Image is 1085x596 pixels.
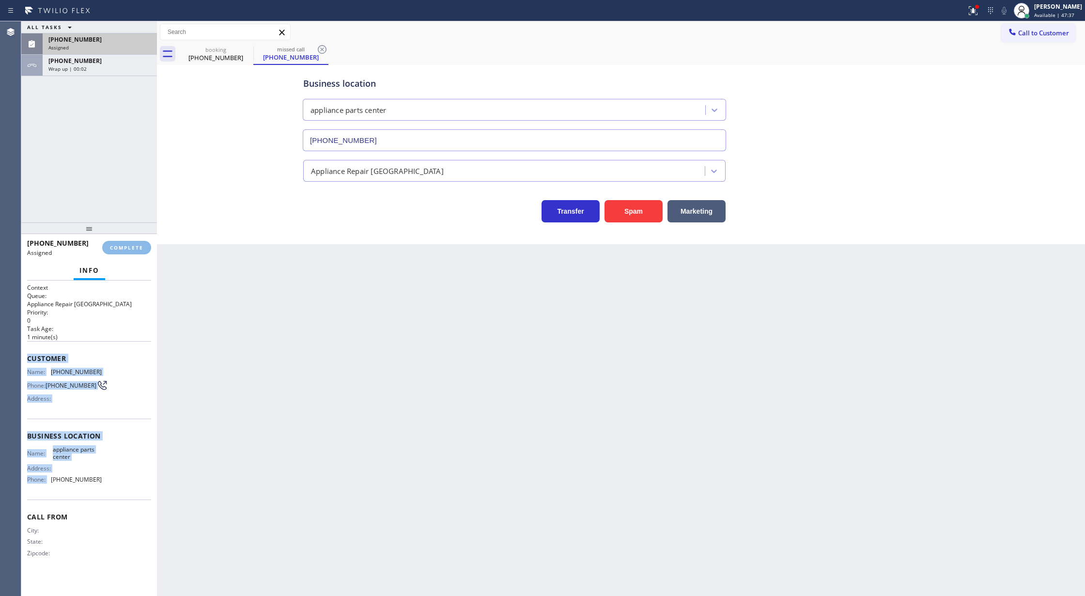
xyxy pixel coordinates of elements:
[27,316,151,325] p: 0
[27,325,151,333] h2: Task Age:
[997,4,1011,17] button: Mute
[27,354,151,363] span: Customer
[1001,24,1075,42] button: Call to Customer
[53,446,101,461] span: appliance parts center
[48,57,102,65] span: [PHONE_NUMBER]
[27,465,53,472] span: Address:
[254,43,327,64] div: (817) 688-4094
[160,24,290,40] input: Search
[303,77,726,90] div: Business location
[604,200,663,222] button: Spam
[51,368,102,376] span: [PHONE_NUMBER]
[48,65,87,72] span: Wrap up | 00:02
[27,538,53,545] span: State:
[27,292,151,300] h2: Queue:
[254,46,327,53] div: missed call
[110,244,143,251] span: COMPLETE
[102,241,151,254] button: COMPLETE
[27,333,151,341] p: 1 minute(s)
[27,549,53,557] span: Zipcode:
[27,308,151,316] h2: Priority:
[179,53,252,62] div: [PHONE_NUMBER]
[48,44,69,51] span: Assigned
[667,200,726,222] button: Marketing
[51,476,102,483] span: [PHONE_NUMBER]
[27,249,52,257] span: Assigned
[74,261,105,280] button: Info
[542,200,600,222] button: Transfer
[27,300,151,308] p: Appliance Repair [GEOGRAPHIC_DATA]
[27,283,151,292] h1: Context
[254,53,327,62] div: [PHONE_NUMBER]
[27,450,53,457] span: Name:
[27,512,151,521] span: Call From
[1034,2,1082,11] div: [PERSON_NAME]
[79,266,99,275] span: Info
[179,46,252,53] div: booking
[310,105,386,116] div: appliance parts center
[1018,29,1069,37] span: Call to Customer
[27,368,51,376] span: Name:
[27,431,151,440] span: Business location
[27,527,53,534] span: City:
[303,129,726,151] input: Phone Number
[27,24,62,31] span: ALL TASKS
[27,476,51,483] span: Phone:
[21,21,81,33] button: ALL TASKS
[27,382,46,389] span: Phone:
[179,43,252,65] div: (561) 620-5002
[48,35,102,44] span: [PHONE_NUMBER]
[311,165,444,176] div: Appliance Repair [GEOGRAPHIC_DATA]
[46,382,96,389] span: [PHONE_NUMBER]
[1034,12,1074,18] span: Available | 47:37
[27,395,53,402] span: Address:
[27,238,89,248] span: [PHONE_NUMBER]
